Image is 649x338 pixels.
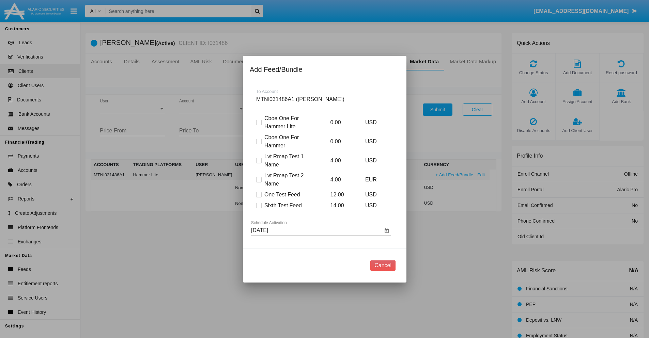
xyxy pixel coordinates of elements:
button: Cancel [370,260,396,271]
p: 4.00 [325,157,356,165]
span: One Test Feed [264,191,300,199]
p: EUR [360,176,391,184]
span: Lvt Rmap Test 1 Name [264,152,316,169]
p: 12.00 [325,191,356,199]
p: USD [360,157,391,165]
p: 14.00 [325,202,356,210]
p: USD [360,202,391,210]
span: MTNI031486A1 ([PERSON_NAME]) [256,96,344,102]
div: Add Feed/Bundle [250,64,400,75]
span: Lvt Rmap Test 2 Name [264,172,316,188]
p: USD [360,191,391,199]
span: To Account [256,89,278,94]
p: USD [360,118,391,127]
span: Sixth Test Feed [264,202,302,210]
span: Cboe One For Hammer Lite [264,114,316,131]
p: 0.00 [325,138,356,146]
span: Cboe One For Hammer [264,133,316,150]
p: 4.00 [325,176,356,184]
button: Open calendar [383,226,391,235]
p: 0.00 [325,118,356,127]
p: USD [360,138,391,146]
